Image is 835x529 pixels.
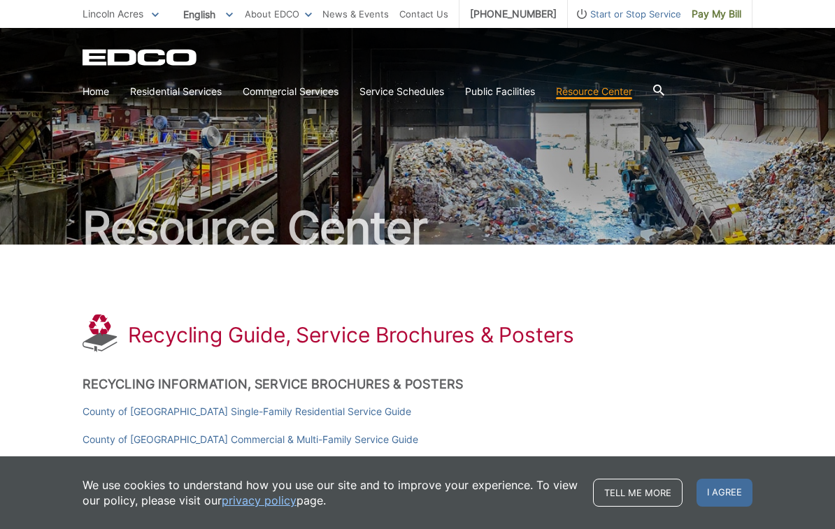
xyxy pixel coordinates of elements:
[83,84,109,99] a: Home
[128,322,574,347] h1: Recycling Guide, Service Brochures & Posters
[556,84,632,99] a: Resource Center
[399,6,448,22] a: Contact Us
[83,432,418,447] a: County of [GEOGRAPHIC_DATA] Commercial & Multi-Family Service Guide
[83,205,752,250] h2: Resource Center
[83,404,411,419] a: County of [GEOGRAPHIC_DATA] Single-Family Residential Service Guide
[245,6,312,22] a: About EDCO
[359,84,444,99] a: Service Schedules
[593,479,683,507] a: Tell me more
[243,84,338,99] a: Commercial Services
[697,479,752,507] span: I agree
[130,84,222,99] a: Residential Services
[83,477,579,508] p: We use cookies to understand how you use our site and to improve your experience. To view our pol...
[83,49,199,66] a: EDCD logo. Return to the homepage.
[83,8,143,20] span: Lincoln Acres
[83,377,752,392] h2: Recycling Information, Service Brochures & Posters
[222,493,297,508] a: privacy policy
[322,6,389,22] a: News & Events
[173,3,243,26] span: English
[465,84,535,99] a: Public Facilities
[692,6,741,22] span: Pay My Bill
